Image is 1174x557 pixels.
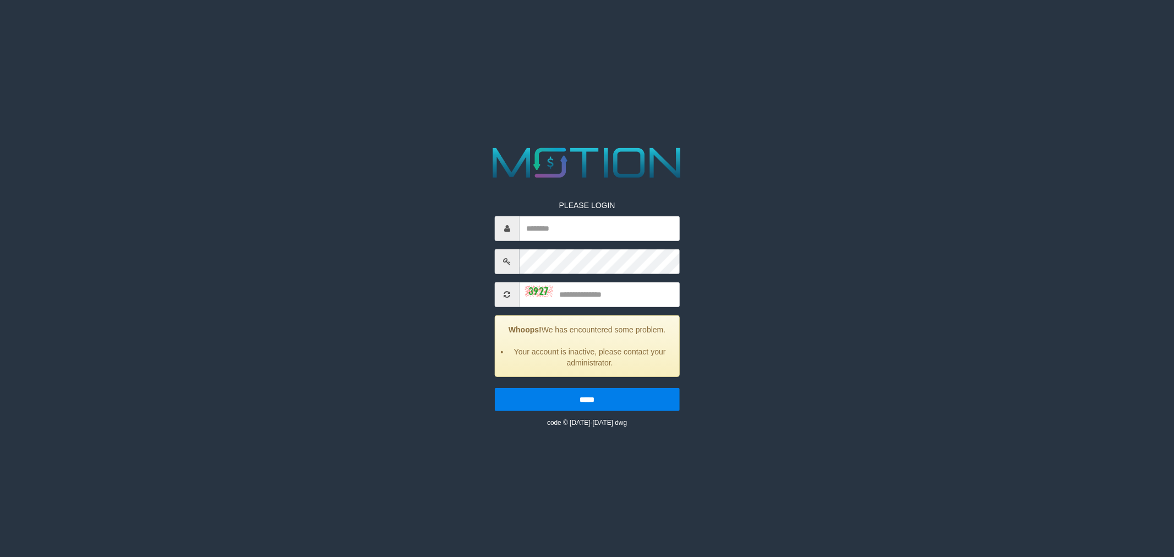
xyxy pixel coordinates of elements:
[547,418,627,426] small: code © [DATE]-[DATE] dwg
[495,199,680,210] p: PLEASE LOGIN
[525,286,553,297] img: captcha
[495,315,680,376] div: We has encountered some problem.
[484,143,690,183] img: MOTION_logo.png
[509,346,671,368] li: Your account is inactive, please contact your administrator.
[509,325,542,334] strong: Whoops!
